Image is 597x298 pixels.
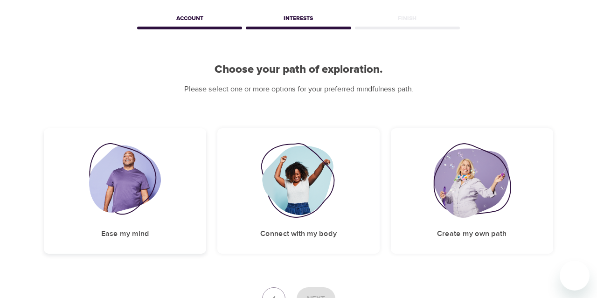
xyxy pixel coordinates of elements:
[217,128,380,254] div: Connect with my bodyConnect with my body
[89,143,161,218] img: Ease my mind
[433,143,511,218] img: Create my own path
[101,229,149,239] h5: Ease my mind
[44,63,553,76] h2: Choose your path of exploration.
[44,84,553,95] p: Please select one or more options for your preferred mindfulness path.
[391,128,553,254] div: Create my own pathCreate my own path
[437,229,507,239] h5: Create my own path
[260,229,337,239] h5: Connect with my body
[560,261,590,291] iframe: Button to launch messaging window
[44,128,206,254] div: Ease my mindEase my mind
[261,143,336,218] img: Connect with my body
